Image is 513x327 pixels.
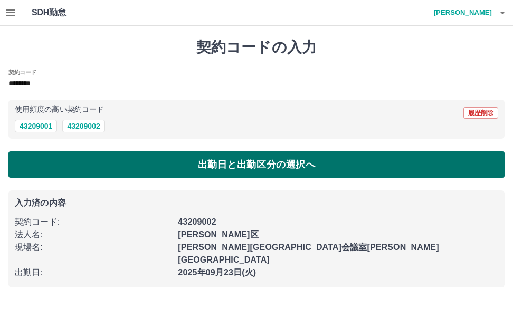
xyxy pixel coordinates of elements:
button: 出勤日と出勤区分の選択へ [8,151,505,178]
p: 出勤日 : [15,266,172,279]
button: 43209002 [62,120,104,132]
p: 現場名 : [15,241,172,254]
b: [PERSON_NAME]区 [178,230,258,239]
h2: 契約コード [8,68,36,76]
p: 使用頻度の高い契約コード [15,106,104,113]
h1: 契約コードの入力 [8,39,505,56]
p: 契約コード : [15,216,172,228]
p: 法人名 : [15,228,172,241]
p: 入力済の内容 [15,199,498,207]
b: 43209002 [178,217,216,226]
button: 履歴削除 [463,107,498,119]
b: 2025年09月23日(火) [178,268,256,277]
button: 43209001 [15,120,57,132]
b: [PERSON_NAME][GEOGRAPHIC_DATA]会議室[PERSON_NAME][GEOGRAPHIC_DATA] [178,243,439,264]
